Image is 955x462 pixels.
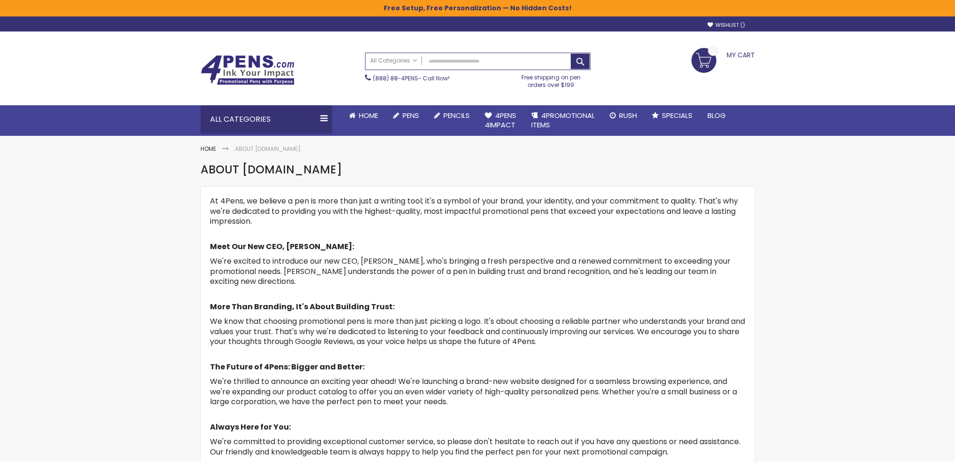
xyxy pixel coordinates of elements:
[210,376,737,407] span: We're thrilled to announce an exciting year ahead! We're launching a brand-new website designed f...
[365,53,422,69] a: All Categories
[210,241,354,252] strong: Meet Our New CEO, [PERSON_NAME]:
[707,22,745,29] a: Wishlist
[210,361,365,372] strong: The Future of 4Pens: Bigger and Better:
[531,110,595,130] span: 4PROMOTIONAL ITEMS
[386,105,427,126] a: Pens
[662,110,692,120] span: Specials
[210,316,745,347] span: We know that choosing promotional pens is more than just picking a logo. It's about choosing a re...
[512,70,590,89] div: Free shipping on pen orders over $199
[210,301,395,312] strong: More Than Branding, It's About Building Trust:
[644,105,700,126] a: Specials
[485,110,516,130] span: 4Pens 4impact
[210,196,738,227] span: At 4Pens, we believe a pen is more than just a writing tool; it's a symbol of your brand, your id...
[427,105,477,126] a: Pencils
[707,110,726,120] span: Blog
[342,105,386,126] a: Home
[602,105,644,126] a: Rush
[201,162,342,177] span: About [DOMAIN_NAME]
[359,110,378,120] span: Home
[201,105,332,133] div: All Categories
[210,256,730,287] span: We're excited to introduce our new CEO, [PERSON_NAME], who's bringing a fresh perspective and a r...
[370,57,417,64] span: All Categories
[201,55,295,85] img: 4Pens Custom Pens and Promotional Products
[373,74,450,82] span: - Call Now!
[443,110,470,120] span: Pencils
[700,105,733,126] a: Blog
[403,110,419,120] span: Pens
[477,105,524,136] a: 4Pens4impact
[619,110,637,120] span: Rush
[235,145,301,153] strong: About [DOMAIN_NAME]
[201,145,216,153] a: Home
[373,74,418,82] a: (888) 88-4PENS
[210,422,291,432] strong: Always Here for You:
[210,436,740,457] span: We're committed to providing exceptional customer service, so please don't hesitate to reach out ...
[524,105,602,136] a: 4PROMOTIONALITEMS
